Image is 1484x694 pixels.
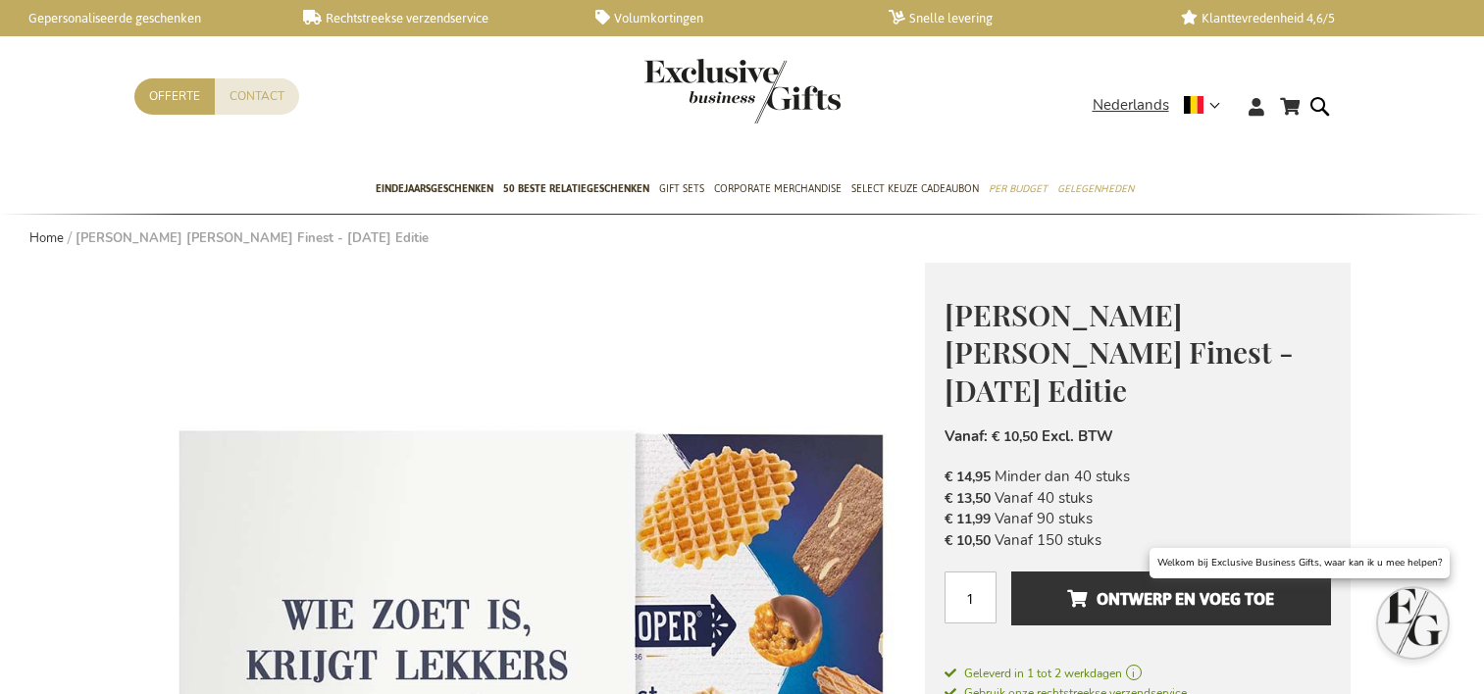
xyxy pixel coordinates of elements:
[644,59,742,124] a: store logo
[376,178,493,199] span: Eindejaarsgeschenken
[29,229,64,247] a: Home
[945,571,997,623] input: Aantal
[595,10,857,26] a: Volumkortingen
[76,229,429,247] strong: [PERSON_NAME] [PERSON_NAME] Finest - [DATE] Editie
[1057,178,1134,199] span: Gelegenheden
[1181,10,1443,26] a: Klanttevredenheid 4,6/5
[945,467,1331,487] li: Minder dan 40 stuks
[851,178,979,199] span: Select Keuze Cadeaubon
[1067,583,1274,615] span: Ontwerp en voeg toe
[714,178,842,199] span: Corporate Merchandise
[945,295,1294,410] span: [PERSON_NAME] [PERSON_NAME] Finest - [DATE] Editie
[1093,94,1169,117] span: Nederlands
[1042,426,1113,446] span: Excl. BTW
[945,530,1331,551] li: Vanaf 150 stuks
[989,178,1048,199] span: Per Budget
[303,10,565,26] a: Rechtstreekse verzendservice
[503,178,649,199] span: 50 beste relatiegeschenken
[945,509,1331,529] li: Vanaf 90 stuks
[889,10,1151,26] a: Snelle levering
[945,531,991,550] span: € 10,50
[10,10,272,26] a: Gepersonaliseerde geschenken
[1011,571,1330,625] button: Ontwerp en voeg toe
[945,426,988,446] span: Vanaf:
[134,78,215,115] a: Offerte
[1093,94,1233,117] div: Nederlands
[945,488,1331,509] li: Vanaf 40 stuks
[215,78,299,115] a: Contact
[945,665,1331,682] a: Geleverd in 1 tot 2 werkdagen
[992,427,1038,446] span: € 10,50
[945,489,991,508] span: € 13,50
[945,510,991,528] span: € 11,99
[659,178,704,199] span: Gift Sets
[945,468,991,486] span: € 14,95
[644,59,841,124] img: Exclusive Business gifts logo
